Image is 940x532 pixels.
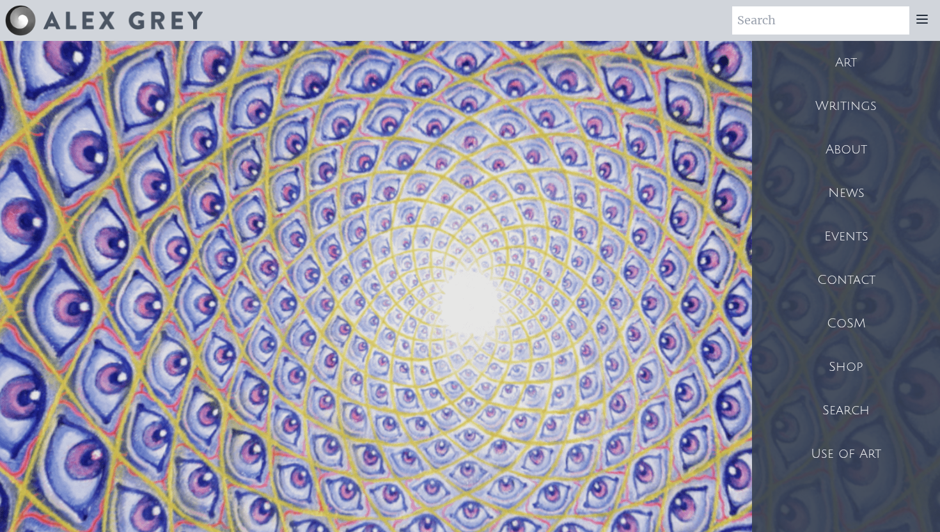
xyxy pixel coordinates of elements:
[752,215,940,258] a: Events
[752,41,940,84] a: Art
[752,432,940,476] a: Use of Art
[732,6,909,35] input: Search
[752,84,940,128] a: Writings
[752,345,940,389] a: Shop
[752,302,940,345] a: CoSM
[752,258,940,302] a: Contact
[752,171,940,215] a: News
[752,389,940,432] a: Search
[752,128,940,171] a: About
